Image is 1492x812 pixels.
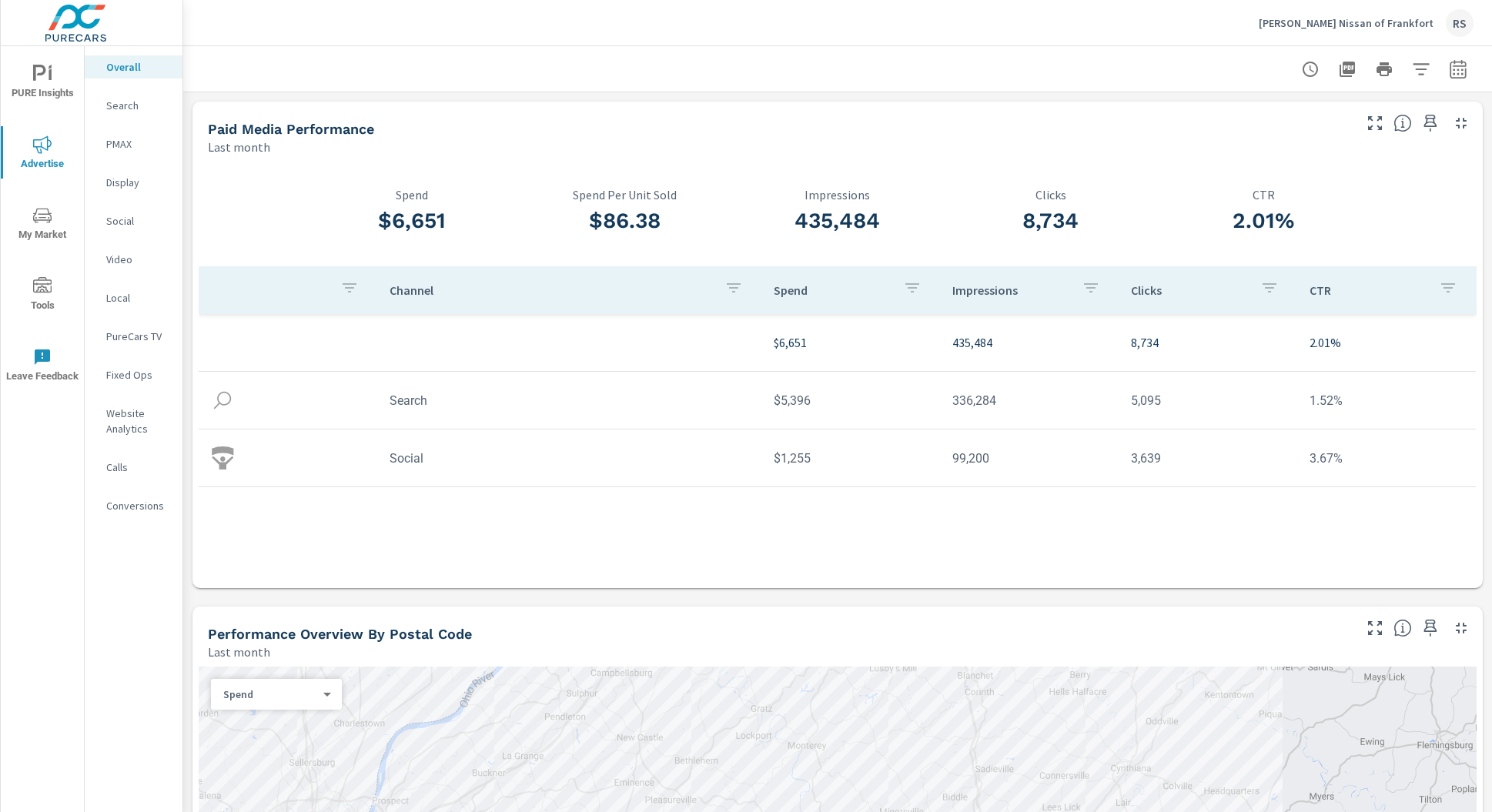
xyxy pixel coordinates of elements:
td: $1,255 [761,439,940,478]
td: 5,095 [1119,381,1297,420]
div: Conversions [85,494,182,517]
div: Social [85,209,182,232]
h5: Paid Media Performance [208,121,374,137]
p: 8,734 [1131,333,1285,352]
p: Last month [208,643,270,661]
p: 435,484 [952,333,1106,352]
p: Display [106,175,170,190]
h3: $6,651 [305,208,518,234]
button: Print Report [1369,54,1400,85]
p: Clicks [1131,282,1248,298]
p: Local [106,290,170,306]
p: Spend [774,282,891,298]
span: Understand performance data by postal code. Individual postal codes can be selected and expanded ... [1393,619,1412,637]
p: Search [106,98,170,113]
td: 3,639 [1119,439,1297,478]
span: Save this to your personalized report [1418,616,1443,640]
div: Calls [85,456,182,479]
div: Video [85,248,182,271]
p: Video [106,252,170,267]
p: Spend [223,687,317,701]
p: Fixed Ops [106,367,170,383]
span: My Market [5,206,79,244]
p: [PERSON_NAME] Nissan of Frankfort [1259,16,1433,30]
div: Fixed Ops [85,363,182,386]
h5: Performance Overview By Postal Code [208,626,472,642]
p: PureCars TV [106,329,170,344]
div: PureCars TV [85,325,182,348]
button: Minimize Widget [1449,111,1474,135]
div: Overall [85,55,182,79]
span: Leave Feedback [5,348,79,386]
p: CTR [1157,188,1370,202]
h3: 8,734 [944,208,1157,234]
div: PMAX [85,132,182,155]
div: Display [85,171,182,194]
p: Spend [305,188,518,202]
p: Clicks [944,188,1157,202]
span: Advertise [5,135,79,173]
h3: $86.38 [518,208,731,234]
button: Make Fullscreen [1363,616,1387,640]
p: Website Analytics [106,406,170,436]
p: 2.01% [1310,333,1464,352]
td: Search [377,381,761,420]
button: Select Date Range [1443,54,1474,85]
h3: 2.01% [1157,208,1370,234]
div: Local [85,286,182,309]
h3: 435,484 [731,208,945,234]
img: icon-social.svg [211,446,234,469]
div: RS [1446,9,1474,37]
div: Search [85,94,182,117]
button: Apply Filters [1406,54,1437,85]
p: Social [106,213,170,229]
div: Website Analytics [85,402,182,440]
div: Spend [211,687,330,702]
p: Impressions [731,188,945,202]
td: 336,284 [940,381,1119,420]
td: $5,396 [761,381,940,420]
td: 1.52% [1297,381,1476,420]
div: nav menu [1,46,84,400]
p: $6,651 [774,333,928,352]
td: Social [377,439,761,478]
p: PMAX [106,136,170,152]
p: Last month [208,138,270,156]
button: Make Fullscreen [1363,111,1387,135]
p: Calls [106,459,170,475]
button: Minimize Widget [1449,616,1474,640]
p: Channel [390,282,712,298]
img: icon-search.svg [211,389,234,412]
p: Overall [106,59,170,75]
p: Spend Per Unit Sold [518,188,731,202]
span: PURE Insights [5,65,79,102]
p: CTR [1310,282,1427,298]
button: "Export Report to PDF" [1332,54,1363,85]
p: Conversions [106,498,170,513]
td: 99,200 [940,439,1119,478]
span: Understand performance metrics over the selected time range. [1393,114,1412,132]
td: 3.67% [1297,439,1476,478]
p: Impressions [952,282,1069,298]
span: Tools [5,277,79,315]
span: Save this to your personalized report [1418,111,1443,135]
